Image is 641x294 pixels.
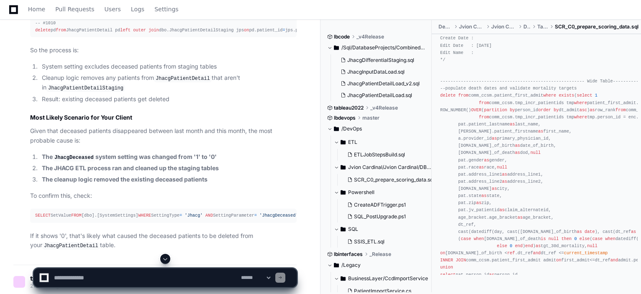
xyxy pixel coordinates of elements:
[492,186,497,191] span: as
[577,229,582,234] span: as
[538,107,551,112] span: order
[347,57,414,64] span: JhacgDifferentialStaging.sql
[440,86,577,91] span: --populate death dates and validate mortality targets
[334,222,432,236] button: SQL
[348,189,374,196] span: Powershell
[337,66,420,78] button: JhacgInputDataLoad.sql
[515,243,523,248] span: end
[42,153,217,160] strong: The system setting was changed from '1' to '0'
[344,211,427,222] button: SQL_PostUpgrade.ps1
[42,176,208,183] strong: The cleanup logic removed the existing deceased patients
[554,107,559,112] span: by
[341,187,346,197] svg: Directory
[42,242,100,250] code: JhacgPatientDetail
[344,149,427,161] button: ETLJobStepsBuild.sql
[55,7,94,12] span: Pull Requests
[46,84,125,92] code: JhacgPatientDetailStaging
[579,107,587,112] span: asc
[549,236,559,241] span: null
[440,93,456,98] span: delete
[35,212,292,219] div: SetValue [dbo].[SystemSettings] SettingType SettingParameter
[492,136,497,141] span: as
[577,93,592,98] span: select
[354,238,385,245] span: SSIS_ETL.sql
[259,213,298,218] span: 'JhacgDeceased'
[595,93,597,98] span: 1
[502,172,507,177] span: as
[574,115,587,120] span: where
[347,80,420,87] span: JhacgPatientDetailLoad_v2.sql
[347,69,405,75] span: JhacgInputDataLoad.sql
[474,236,484,241] span: when
[502,179,507,184] span: as
[30,231,297,251] p: If it shows '0', that's likely what caused the deceased patients to be deleted from your table.
[131,7,144,12] span: Logs
[615,107,626,112] span: from
[56,28,66,33] span: from
[574,236,577,241] span: 0
[354,213,406,220] span: SQL_PostUpgrade.ps1
[605,236,615,241] span: when
[35,20,292,34] div: pd JhacgPatientDetail pd dbo.JhacgPatientDetailStaging jps pd.patient_id jps.patient_id jps.patie...
[28,7,45,12] span: Home
[562,236,572,241] span: then
[334,251,363,258] span: lbinterfaces
[254,213,257,218] span: =
[334,186,432,199] button: Powershell
[585,229,595,234] span: date
[510,107,515,112] span: by
[587,243,597,248] span: null
[533,251,541,256] span: and
[471,107,482,112] span: OVER
[484,158,489,163] span: as
[354,176,434,183] span: SCR_C0_prepare_scoring_data.sql
[30,191,297,201] p: To confirm this, check:
[497,243,508,248] span: else
[541,236,546,241] span: is
[579,236,590,241] span: else
[479,100,489,105] span: from
[536,243,541,248] span: as
[537,23,548,30] span: Tables
[356,33,384,40] span: _v4Release
[461,236,471,241] span: case
[348,164,432,171] span: Jvion Cardinal/Jvion Cardinal/DBO/Tables
[341,137,346,147] svg: Directory
[30,46,297,55] p: So the process is:
[631,229,636,234] span: as
[334,105,364,111] span: tableau2022
[440,251,445,256] span: on
[370,105,398,111] span: _v4Release
[500,207,505,212] span: as
[531,150,541,155] span: null
[205,213,213,218] span: AND
[35,20,56,26] span: -- #1010
[39,62,297,72] li: System setting excludes deceased patients from staging tables
[244,28,249,33] span: on
[283,28,285,33] span: =
[555,23,638,30] span: SCR_C0_prepare_scoring_data.sql
[154,75,212,82] code: JhacgPatientDetail
[138,213,151,218] span: WHERE
[105,7,121,12] span: Users
[491,23,517,30] span: Jvion Cardinal
[538,129,543,134] span: as
[347,92,412,99] span: JhacgPatientDetailLoad.sql
[39,95,297,104] li: Result: existing deceased patients get deleted
[523,23,531,30] span: DBO
[42,164,219,171] strong: The JHACG ETL process ran and cleaned up the staging tables
[179,213,182,218] span: =
[348,139,357,146] span: ETL
[30,113,297,122] h2: Most Likely Scenario for Your Client
[341,125,362,132] span: /DevOps
[559,93,574,98] span: exists
[479,115,489,120] span: from
[459,23,485,30] span: Jvion Cardinal
[341,162,346,172] svg: Directory
[337,78,420,89] button: JhacgPatientDetailLoad_v2.sql
[149,28,159,33] span: join
[341,44,426,51] span: /Sql/DatabaseProjects/CombinedDatabaseNew/[PERSON_NAME]/dbo/Stored Procedures
[344,174,434,186] button: SCR_C0_prepare_scoring_data.sql
[344,199,427,211] button: CreateADFTrigger.ps1
[354,151,405,158] span: ETLJobStepsBuild.sql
